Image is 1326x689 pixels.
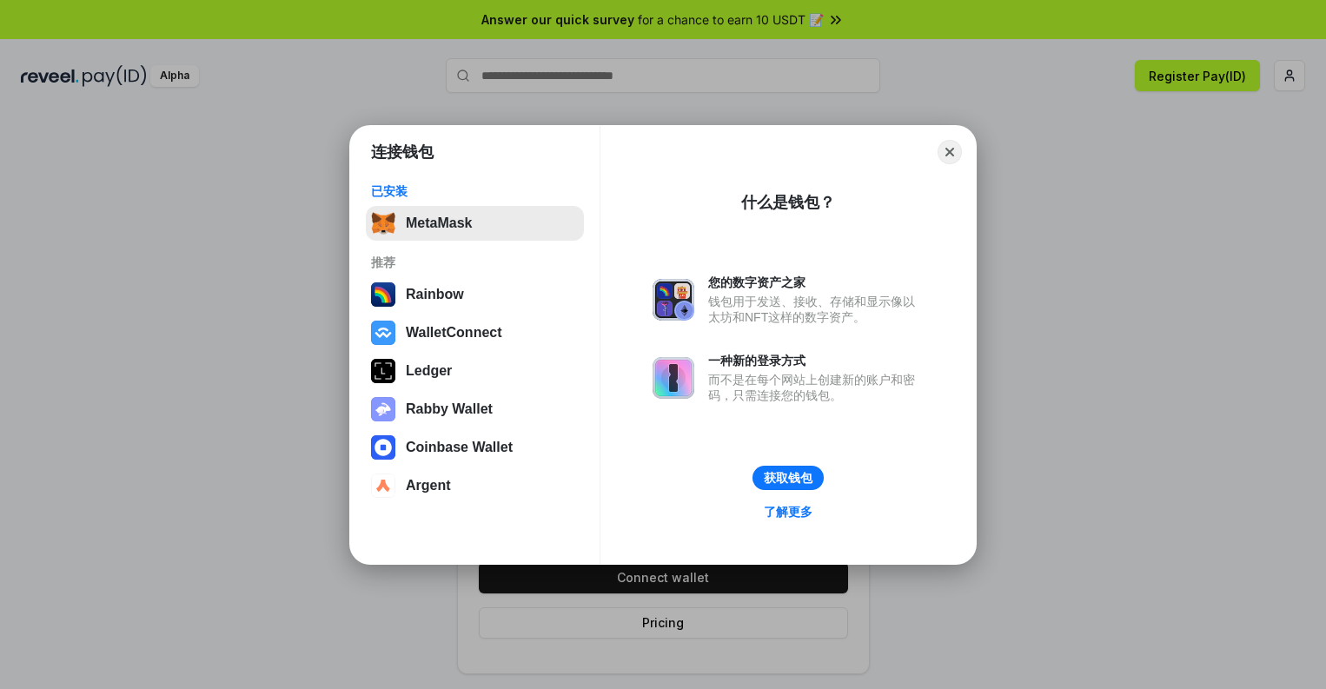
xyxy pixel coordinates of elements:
button: 获取钱包 [753,466,824,490]
button: Rabby Wallet [366,392,584,427]
div: 已安装 [371,183,579,199]
div: 而不是在每个网站上创建新的账户和密码，只需连接您的钱包。 [708,372,924,403]
div: 什么是钱包？ [741,192,835,213]
div: 了解更多 [764,504,812,520]
button: Argent [366,468,584,503]
div: 获取钱包 [764,470,812,486]
button: MetaMask [366,206,584,241]
div: 您的数字资产之家 [708,275,924,290]
button: Coinbase Wallet [366,430,584,465]
div: 一种新的登录方式 [708,353,924,368]
img: svg+xml,%3Csvg%20xmlns%3D%22http%3A%2F%2Fwww.w3.org%2F2000%2Fsvg%22%20width%3D%2228%22%20height%3... [371,359,395,383]
div: WalletConnect [406,325,502,341]
a: 了解更多 [753,500,823,523]
div: Coinbase Wallet [406,440,513,455]
img: svg+xml,%3Csvg%20xmlns%3D%22http%3A%2F%2Fwww.w3.org%2F2000%2Fsvg%22%20fill%3D%22none%22%20viewBox... [371,397,395,421]
div: MetaMask [406,215,472,231]
img: svg+xml,%3Csvg%20width%3D%2228%22%20height%3D%2228%22%20viewBox%3D%220%200%2028%2028%22%20fill%3D... [371,474,395,498]
button: Close [938,140,962,164]
div: Ledger [406,363,452,379]
img: svg+xml,%3Csvg%20width%3D%2228%22%20height%3D%2228%22%20viewBox%3D%220%200%2028%2028%22%20fill%3D... [371,321,395,345]
button: WalletConnect [366,315,584,350]
button: Rainbow [366,277,584,312]
img: svg+xml,%3Csvg%20xmlns%3D%22http%3A%2F%2Fwww.w3.org%2F2000%2Fsvg%22%20fill%3D%22none%22%20viewBox... [653,279,694,321]
div: Rabby Wallet [406,401,493,417]
h1: 连接钱包 [371,142,434,162]
img: svg+xml,%3Csvg%20fill%3D%22none%22%20height%3D%2233%22%20viewBox%3D%220%200%2035%2033%22%20width%... [371,211,395,235]
div: 推荐 [371,255,579,270]
div: 钱包用于发送、接收、存储和显示像以太坊和NFT这样的数字资产。 [708,294,924,325]
img: svg+xml,%3Csvg%20xmlns%3D%22http%3A%2F%2Fwww.w3.org%2F2000%2Fsvg%22%20fill%3D%22none%22%20viewBox... [653,357,694,399]
img: svg+xml,%3Csvg%20width%3D%22120%22%20height%3D%22120%22%20viewBox%3D%220%200%20120%20120%22%20fil... [371,282,395,307]
div: Rainbow [406,287,464,302]
img: svg+xml,%3Csvg%20width%3D%2228%22%20height%3D%2228%22%20viewBox%3D%220%200%2028%2028%22%20fill%3D... [371,435,395,460]
div: Argent [406,478,451,494]
button: Ledger [366,354,584,388]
